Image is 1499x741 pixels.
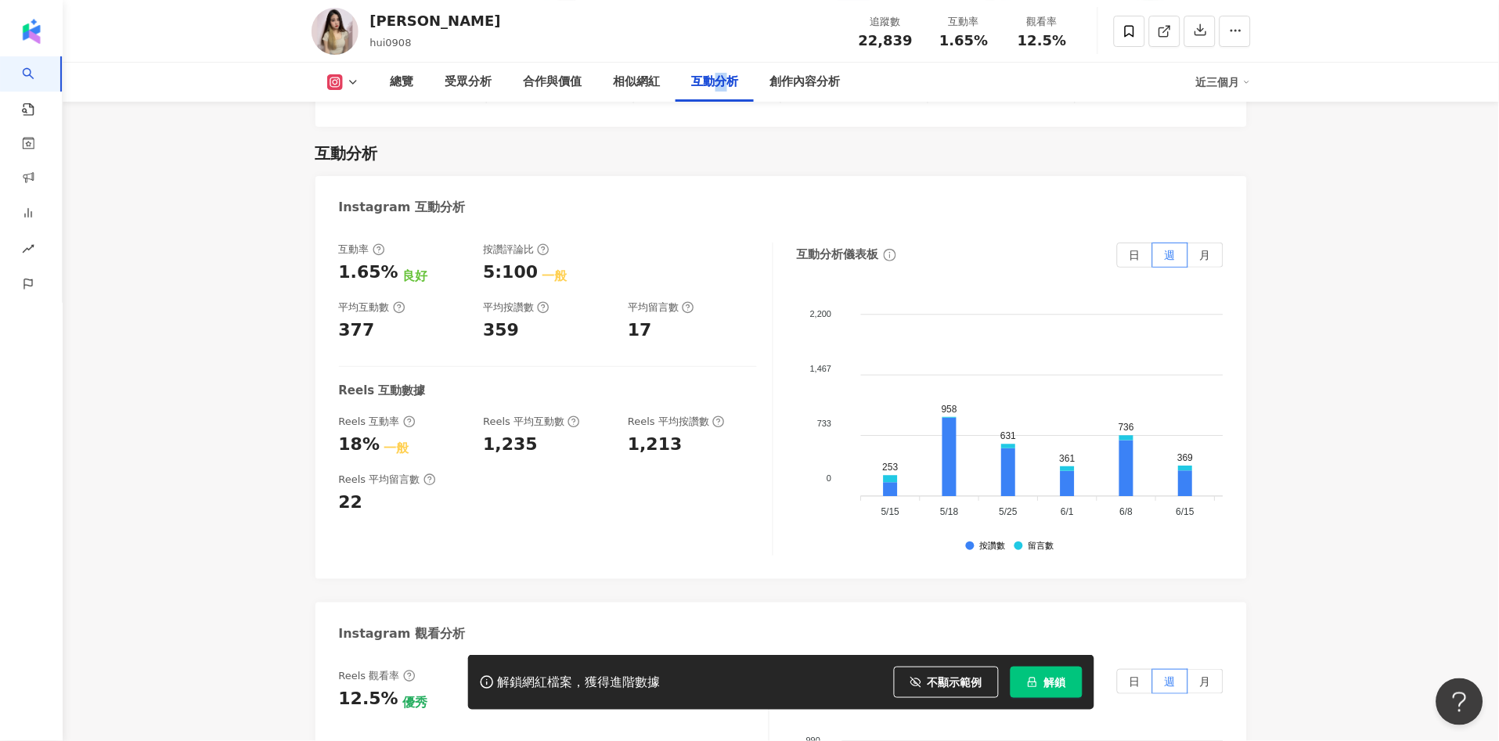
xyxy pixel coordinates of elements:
[928,676,982,689] span: 不顯示範例
[339,491,363,515] div: 22
[628,318,652,343] div: 17
[391,73,414,92] div: 總覽
[402,268,427,285] div: 良好
[881,506,900,517] tspan: 5/15
[339,243,385,257] div: 互動率
[1120,506,1133,517] tspan: 6/8
[19,19,44,44] img: logo icon
[483,433,538,457] div: 1,235
[483,300,550,315] div: 平均按讚數
[339,199,466,216] div: Instagram 互動分析
[315,142,378,164] div: 互動分析
[542,268,567,285] div: 一般
[810,310,832,319] tspan: 2,200
[692,73,739,92] div: 互動分析
[628,300,694,315] div: 平均留言數
[1200,249,1211,261] span: 月
[339,625,466,642] div: Instagram 觀看分析
[483,261,538,285] div: 5:100
[22,56,53,117] a: search
[628,415,725,429] div: Reels 平均按讚數
[1000,506,1018,517] tspan: 5/25
[1011,667,1083,698] button: 解鎖
[770,73,841,92] div: 創作內容分析
[817,419,831,428] tspan: 733
[339,318,375,343] div: 377
[979,541,1005,552] div: 按讚數
[1013,14,1072,30] div: 觀看率
[810,364,832,373] tspan: 1,467
[797,246,879,263] div: 互動分析儀表板
[339,433,380,457] div: 18%
[483,243,550,257] div: 按讚評論比
[1027,677,1038,688] span: lock
[370,37,412,49] span: hui0908
[859,32,913,49] span: 22,839
[339,300,405,315] div: 平均互動數
[524,73,582,92] div: 合作與價值
[498,674,661,691] div: 解鎖網紅檔案，獲得進階數據
[370,11,501,31] div: [PERSON_NAME]
[1165,249,1176,261] span: 週
[384,440,409,457] div: 一般
[339,473,436,487] div: Reels 平均留言數
[939,33,988,49] span: 1.65%
[1018,33,1066,49] span: 12.5%
[483,415,580,429] div: Reels 平均互動數
[940,506,959,517] tspan: 5/18
[339,415,416,429] div: Reels 互動率
[614,73,661,92] div: 相似網紅
[1028,541,1054,552] div: 留言數
[628,433,683,457] div: 1,213
[894,667,999,698] button: 不顯示範例
[339,261,398,285] div: 1.65%
[827,473,831,483] tspan: 0
[881,246,899,264] span: info-circle
[1061,506,1074,517] tspan: 6/1
[22,233,34,268] span: rise
[312,8,359,55] img: KOL Avatar
[1044,676,1066,689] span: 解鎖
[1196,70,1251,95] div: 近三個月
[483,318,519,343] div: 359
[935,14,994,30] div: 互動率
[856,14,916,30] div: 追蹤數
[1176,506,1195,517] tspan: 6/15
[445,73,492,92] div: 受眾分析
[1130,249,1140,261] span: 日
[339,383,426,399] div: Reels 互動數據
